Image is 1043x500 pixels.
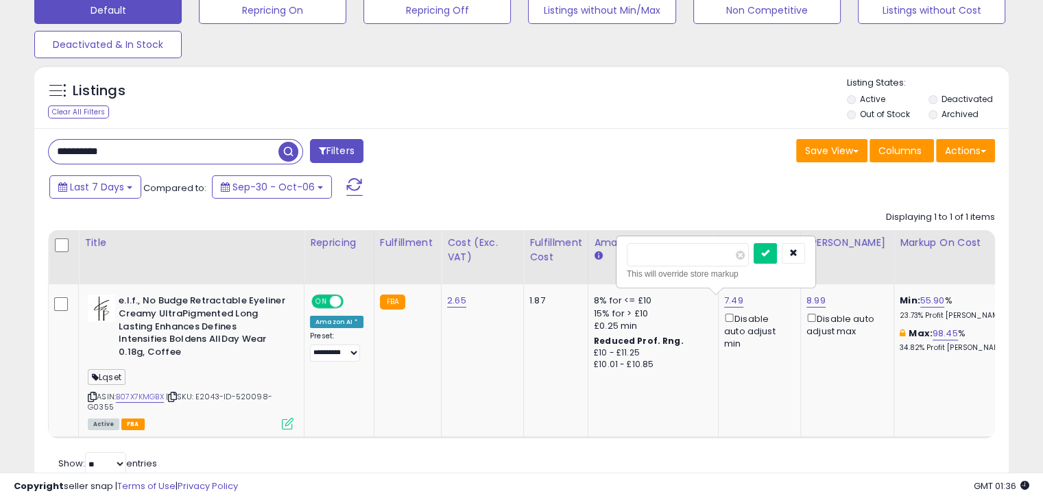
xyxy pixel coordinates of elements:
[941,93,992,105] label: Deactivated
[860,108,910,120] label: Out of Stock
[70,180,124,194] span: Last 7 Days
[847,77,1009,90] p: Listing States:
[380,295,405,310] small: FBA
[594,335,684,347] b: Reduced Prof. Rng.
[121,418,145,430] span: FBA
[796,139,867,162] button: Save View
[806,294,826,308] a: 8.99
[806,236,888,250] div: [PERSON_NAME]
[88,369,125,385] span: Lqset
[49,175,141,199] button: Last 7 Days
[48,105,109,118] div: Clear All Filters
[119,295,285,362] b: e.l.f., No Budge Retractable Eyeliner Creamy UltraPigmented Long Lasting Enhances Defines Intensi...
[724,294,743,308] a: 7.49
[594,236,712,250] div: Amazon Fees
[936,139,995,162] button: Actions
[900,327,1014,353] div: %
[88,295,115,322] img: 31qIWnMAiXL._SL40_.jpg
[310,316,363,328] div: Amazon AI *
[313,296,330,308] span: ON
[529,295,577,307] div: 1.87
[878,144,922,158] span: Columns
[900,294,920,307] b: Min:
[909,327,933,340] b: Max:
[178,479,238,492] a: Privacy Policy
[594,320,708,332] div: £0.25 min
[900,311,1014,321] p: 23.73% Profit [PERSON_NAME]
[870,139,934,162] button: Columns
[594,250,602,262] small: Amazon Fees.
[116,391,164,403] a: B07X7KMGBX
[974,479,1029,492] span: 2025-10-14 01:36 GMT
[14,479,64,492] strong: Copyright
[117,479,176,492] a: Terms of Use
[627,267,805,281] div: This will override store markup
[88,295,293,428] div: ASIN:
[310,332,363,362] div: Preset:
[14,480,238,493] div: seller snap | |
[806,311,883,338] div: Disable auto adjust max
[724,311,790,351] div: Disable auto adjust min
[73,82,125,101] h5: Listings
[860,93,885,105] label: Active
[900,343,1014,353] p: 34.82% Profit [PERSON_NAME]
[341,296,363,308] span: OFF
[232,180,315,194] span: Sep-30 - Oct-06
[88,418,119,430] span: All listings currently available for purchase on Amazon
[310,236,368,250] div: Repricing
[594,347,708,359] div: £10 - £11.25
[594,308,708,320] div: 15% for > £10
[900,295,1014,320] div: %
[900,329,905,338] i: This overrides the store level max markup for this listing
[941,108,978,120] label: Archived
[447,236,518,264] div: Cost (Exc. VAT)
[920,294,945,308] a: 55.90
[84,236,298,250] div: Title
[310,139,363,163] button: Filters
[594,359,708,371] div: £10.01 - £10.85
[886,211,995,224] div: Displaying 1 to 1 of 1 items
[380,236,435,250] div: Fulfillment
[34,31,182,58] button: Deactivated & In Stock
[529,236,582,264] div: Fulfillment Cost
[88,391,272,412] span: | SKU: E2043-ID-520098-G0355
[594,295,708,307] div: 8% for <= £10
[143,182,206,195] span: Compared to:
[58,457,157,470] span: Show: entries
[212,175,332,199] button: Sep-30 - Oct-06
[933,327,958,340] a: 98.45
[894,230,1024,284] th: The percentage added to the cost of goods (COGS) that forms the calculator for Min & Max prices.
[900,236,1018,250] div: Markup on Cost
[447,294,466,308] a: 2.65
